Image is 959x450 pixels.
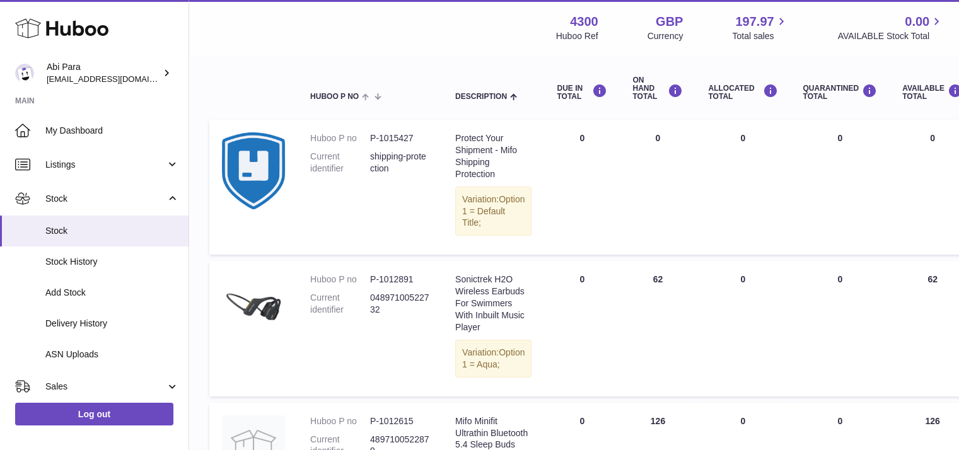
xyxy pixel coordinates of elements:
[455,93,507,101] span: Description
[310,93,359,101] span: Huboo P no
[455,274,532,333] div: Sonictrek H2O Wireless Earbuds For Swimmers With Inbuilt Music Player
[310,292,370,316] dt: Current identifier
[695,261,790,396] td: 0
[47,61,160,85] div: Abi Para
[905,13,929,30] span: 0.00
[45,381,166,393] span: Sales
[370,151,430,175] dd: shipping-protection
[45,349,179,361] span: ASN Uploads
[45,256,179,268] span: Stock History
[455,340,532,378] div: Variation:
[462,194,525,228] span: Option 1 = Default Title;
[695,120,790,255] td: 0
[370,415,430,427] dd: P-1012615
[648,30,683,42] div: Currency
[544,120,620,255] td: 0
[620,120,695,255] td: 0
[15,64,34,83] img: Abi@mifo.co.uk
[45,125,179,137] span: My Dashboard
[556,30,598,42] div: Huboo Ref
[656,13,683,30] strong: GBP
[45,225,179,237] span: Stock
[544,261,620,396] td: 0
[837,13,944,42] a: 0.00 AVAILABLE Stock Total
[370,292,430,316] dd: 04897100522732
[310,415,370,427] dt: Huboo P no
[455,132,532,180] div: Protect Your Shipment - Mifo Shipping Protection
[222,132,285,209] img: product image
[45,193,166,205] span: Stock
[837,133,842,143] span: 0
[803,84,877,101] div: QUARANTINED Total
[708,84,777,101] div: ALLOCATED Total
[310,274,370,286] dt: Huboo P no
[620,261,695,396] td: 62
[45,287,179,299] span: Add Stock
[45,318,179,330] span: Delivery History
[45,159,166,171] span: Listings
[735,13,774,30] span: 197.97
[632,76,683,101] div: ON HAND Total
[837,30,944,42] span: AVAILABLE Stock Total
[47,74,185,84] span: [EMAIL_ADDRESS][DOMAIN_NAME]
[837,416,842,426] span: 0
[370,274,430,286] dd: P-1012891
[310,151,370,175] dt: Current identifier
[15,403,173,425] a: Log out
[222,274,285,337] img: product image
[557,84,607,101] div: DUE IN TOTAL
[570,13,598,30] strong: 4300
[455,187,532,236] div: Variation:
[462,347,525,369] span: Option 1 = Aqua;
[310,132,370,144] dt: Huboo P no
[370,132,430,144] dd: P-1015427
[732,30,788,42] span: Total sales
[837,274,842,284] span: 0
[732,13,788,42] a: 197.97 Total sales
